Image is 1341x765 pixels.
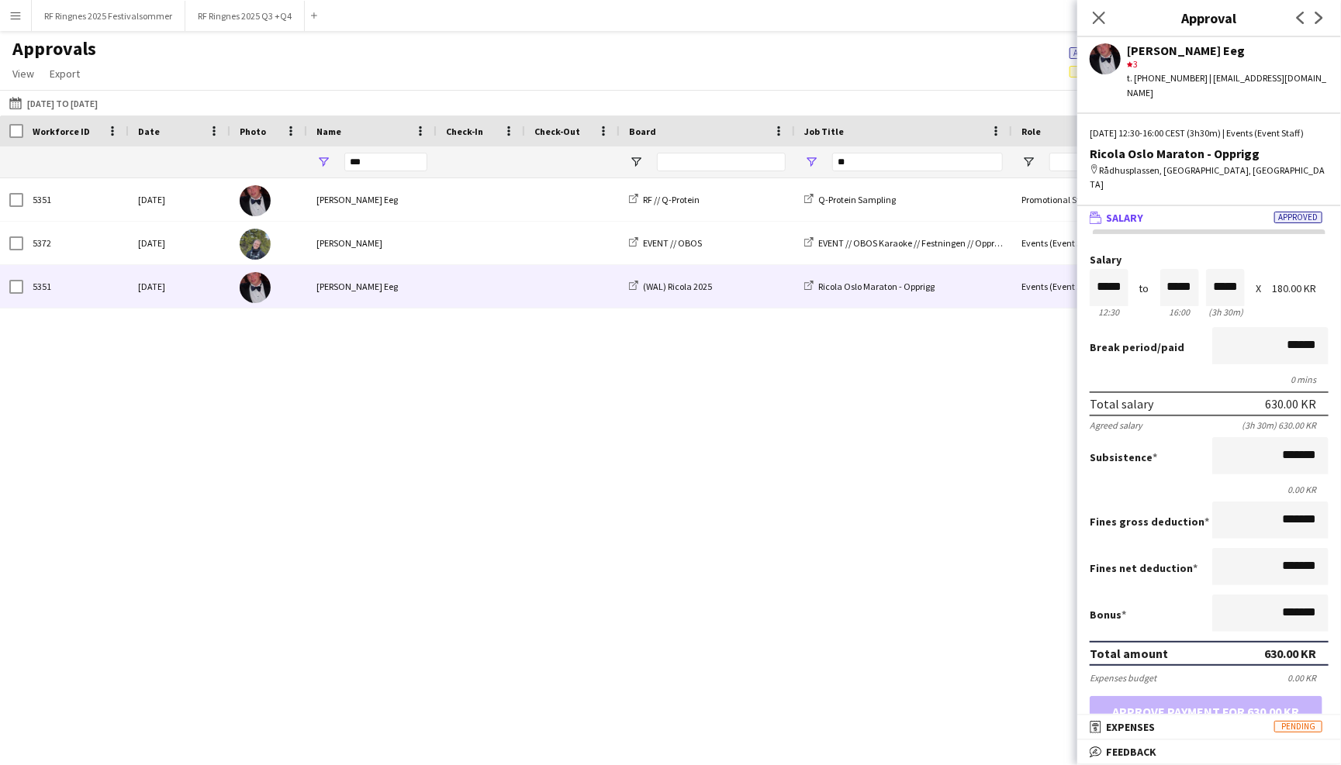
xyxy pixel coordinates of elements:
[1256,283,1261,295] div: X
[804,126,844,137] span: Job Title
[629,126,656,137] span: Board
[643,237,702,249] span: EVENT // OBOS
[1090,164,1329,191] div: Rådhusplassen, [GEOGRAPHIC_DATA], [GEOGRAPHIC_DATA]
[1012,178,1152,221] div: Promotional Staffing (Brand Ambassadors)
[1127,57,1329,71] div: 3
[307,178,437,221] div: [PERSON_NAME] Eeg
[804,281,935,292] a: Ricola Oslo Maraton - Opprigg
[23,222,129,264] div: 5372
[1077,8,1341,28] h3: Approval
[818,237,1006,249] span: EVENT // OBOS Karaoke // Festningen // Opprigg
[1090,450,1157,464] label: Subsistence
[138,126,160,137] span: Date
[657,153,786,171] input: Board Filter Input
[33,126,90,137] span: Workforce ID
[6,64,40,84] a: View
[1077,715,1341,739] mat-expansion-panel-header: ExpensesPending
[1012,222,1152,264] div: Events (Event Staff)
[1070,45,1184,59] span: 722 of 4193
[1106,211,1143,225] span: Salary
[1090,340,1184,354] label: /paid
[629,194,700,205] a: RF // Q-Protein
[1012,265,1152,308] div: Events (Event Staff)
[1077,740,1341,763] mat-expansion-panel-header: Feedback
[129,265,230,308] div: [DATE]
[43,64,86,84] a: Export
[12,67,34,81] span: View
[1090,561,1198,575] label: Fines net deduction
[1242,419,1329,431] div: (3h 30m) 630.00 KR
[1106,720,1155,734] span: Expenses
[629,281,712,292] a: (WAL) Ricola 2025
[240,272,271,303] img: Birk Eeg
[1264,646,1316,661] div: 630.00 KR
[1021,126,1041,137] span: Role
[1160,306,1199,318] div: 16:00
[629,237,702,249] a: EVENT // OBOS
[32,1,185,31] button: RF Ringnes 2025 Festivalsommer
[643,194,700,205] span: RF // Q-Protein
[1090,340,1157,354] span: Break period
[1090,146,1329,160] div: Ricola Oslo Maraton - Opprigg
[129,178,230,221] div: [DATE]
[1274,212,1322,223] span: Approved
[1206,306,1245,318] div: 3h 30m
[1090,672,1156,684] div: Expenses budget
[23,265,129,308] div: 5351
[240,185,271,216] img: Birk Eeg
[240,126,266,137] span: Photo
[50,67,80,81] span: Export
[1070,64,1140,78] span: 46
[1090,419,1142,431] div: Agreed salary
[1074,48,1114,58] span: Approved
[1049,153,1142,171] input: Role Filter Input
[185,1,305,31] button: RF Ringnes 2025 Q3 +Q4
[1106,745,1156,759] span: Feedback
[1021,155,1035,169] button: Open Filter Menu
[344,153,427,171] input: Name Filter Input
[1287,672,1329,684] div: 0.00 KR
[1077,206,1341,229] mat-expansion-panel-header: SalaryApproved
[832,153,1003,171] input: Job Title Filter Input
[1090,374,1329,385] div: 0 mins
[1090,515,1209,529] label: Fines gross deduction
[316,155,330,169] button: Open Filter Menu
[316,126,341,137] span: Name
[1090,484,1329,495] div: 0.00 KR
[1090,396,1153,412] div: Total salary
[1274,721,1322,732] span: Pending
[6,94,101,112] button: [DATE] to [DATE]
[643,281,712,292] span: (WAL) Ricola 2025
[307,265,437,308] div: [PERSON_NAME] Eeg
[804,194,896,205] a: Q-Protein Sampling
[818,281,935,292] span: Ricola Oslo Maraton - Opprigg
[1090,254,1329,266] label: Salary
[1090,608,1126,622] label: Bonus
[818,194,896,205] span: Q-Protein Sampling
[1127,43,1329,57] div: [PERSON_NAME] Eeg
[1090,646,1168,661] div: Total amount
[534,126,580,137] span: Check-Out
[804,237,1006,249] a: EVENT // OBOS Karaoke // Festningen // Opprigg
[1265,396,1316,412] div: 630.00 KR
[1127,71,1329,99] div: t. [PHONE_NUMBER] | [EMAIL_ADDRESS][DOMAIN_NAME]
[629,155,643,169] button: Open Filter Menu
[804,155,818,169] button: Open Filter Menu
[446,126,483,137] span: Check-In
[1090,306,1128,318] div: 12:30
[1272,283,1329,295] div: 180.00 KR
[1090,126,1329,140] div: [DATE] 12:30-16:00 CEST (3h30m) | Events (Event Staff)
[240,229,271,260] img: Birk Sjølie
[129,222,230,264] div: [DATE]
[307,222,437,264] div: [PERSON_NAME]
[23,178,129,221] div: 5351
[1139,283,1149,295] div: to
